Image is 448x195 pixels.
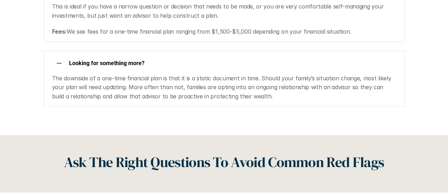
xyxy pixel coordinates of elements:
p: We see fees for a one-time financial plan ranging from $1,500-$5,000 depending on your financial ... [52,27,396,36]
p: This is ideal if you have a narrow question or decision that needs to be made, or you are very co... [52,2,396,20]
strong: Fees: [52,28,67,35]
p: The downside of a one-time financial plan is that it is a static document in time. Should your fa... [52,74,396,101]
h2: Ask The Right Questions To Avoid Common Red Flags [64,151,384,173]
p: Looking for something more?​ [69,60,396,67]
